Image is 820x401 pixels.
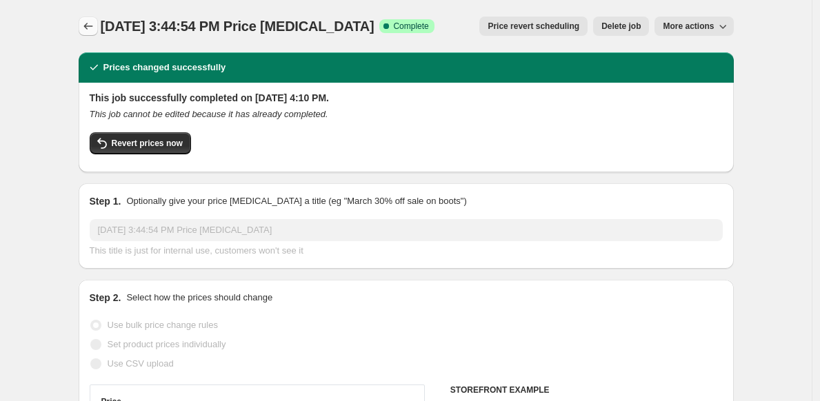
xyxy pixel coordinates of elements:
h2: Step 1. [90,194,121,208]
span: Price revert scheduling [488,21,579,32]
span: Set product prices individually [108,339,226,349]
span: More actions [663,21,714,32]
i: This job cannot be edited because it has already completed. [90,109,328,119]
button: Price revert scheduling [479,17,588,36]
span: This title is just for internal use, customers won't see it [90,245,303,256]
p: Optionally give your price [MEDICAL_DATA] a title (eg "March 30% off sale on boots") [126,194,466,208]
button: Delete job [593,17,649,36]
span: Revert prices now [112,138,183,149]
span: [DATE] 3:44:54 PM Price [MEDICAL_DATA] [101,19,374,34]
span: Delete job [601,21,641,32]
input: 30% off holiday sale [90,219,723,241]
button: More actions [654,17,733,36]
p: Select how the prices should change [126,291,272,305]
h2: Step 2. [90,291,121,305]
h2: This job successfully completed on [DATE] 4:10 PM. [90,91,723,105]
button: Revert prices now [90,132,191,154]
span: Complete [393,21,428,32]
h6: STOREFRONT EXAMPLE [450,384,723,395]
span: Use bulk price change rules [108,320,218,330]
h2: Prices changed successfully [103,61,226,74]
span: Use CSV upload [108,358,174,369]
button: Price change jobs [79,17,98,36]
